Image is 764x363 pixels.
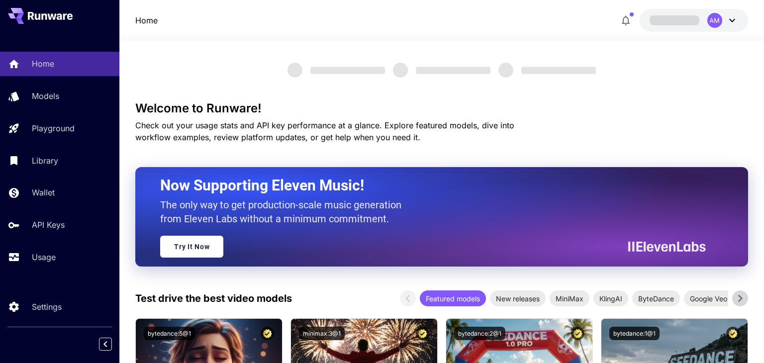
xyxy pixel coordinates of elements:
[684,290,733,306] div: Google Veo
[632,290,680,306] div: ByteDance
[684,293,733,304] span: Google Veo
[135,101,748,115] h3: Welcome to Runware!
[593,293,628,304] span: KlingAI
[454,327,505,340] button: bytedance:2@1
[106,335,119,353] div: Collapse sidebar
[550,290,589,306] div: MiniMax
[32,251,56,263] p: Usage
[32,301,62,313] p: Settings
[144,327,195,340] button: bytedance:5@1
[593,290,628,306] div: KlingAI
[640,9,748,32] button: AM
[135,120,514,142] span: Check out your usage stats and API key performance at a glance. Explore featured models, dive int...
[632,293,680,304] span: ByteDance
[135,14,158,26] nav: breadcrumb
[420,290,486,306] div: Featured models
[490,293,546,304] span: New releases
[490,290,546,306] div: New releases
[32,58,54,70] p: Home
[609,327,660,340] button: bytedance:1@1
[32,90,59,102] p: Models
[261,327,274,340] button: Certified Model – Vetted for best performance and includes a commercial license.
[160,198,409,226] p: The only way to get production-scale music generation from Eleven Labs without a minimum commitment.
[416,327,429,340] button: Certified Model – Vetted for best performance and includes a commercial license.
[99,338,112,351] button: Collapse sidebar
[32,219,65,231] p: API Keys
[726,327,740,340] button: Certified Model – Vetted for best performance and includes a commercial license.
[135,291,292,306] p: Test drive the best video models
[707,13,722,28] div: AM
[32,155,58,167] p: Library
[160,236,223,258] a: Try It Now
[135,14,158,26] a: Home
[420,293,486,304] span: Featured models
[550,293,589,304] span: MiniMax
[571,327,584,340] button: Certified Model – Vetted for best performance and includes a commercial license.
[299,327,345,340] button: minimax:3@1
[160,176,698,195] h2: Now Supporting Eleven Music!
[32,186,55,198] p: Wallet
[32,122,75,134] p: Playground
